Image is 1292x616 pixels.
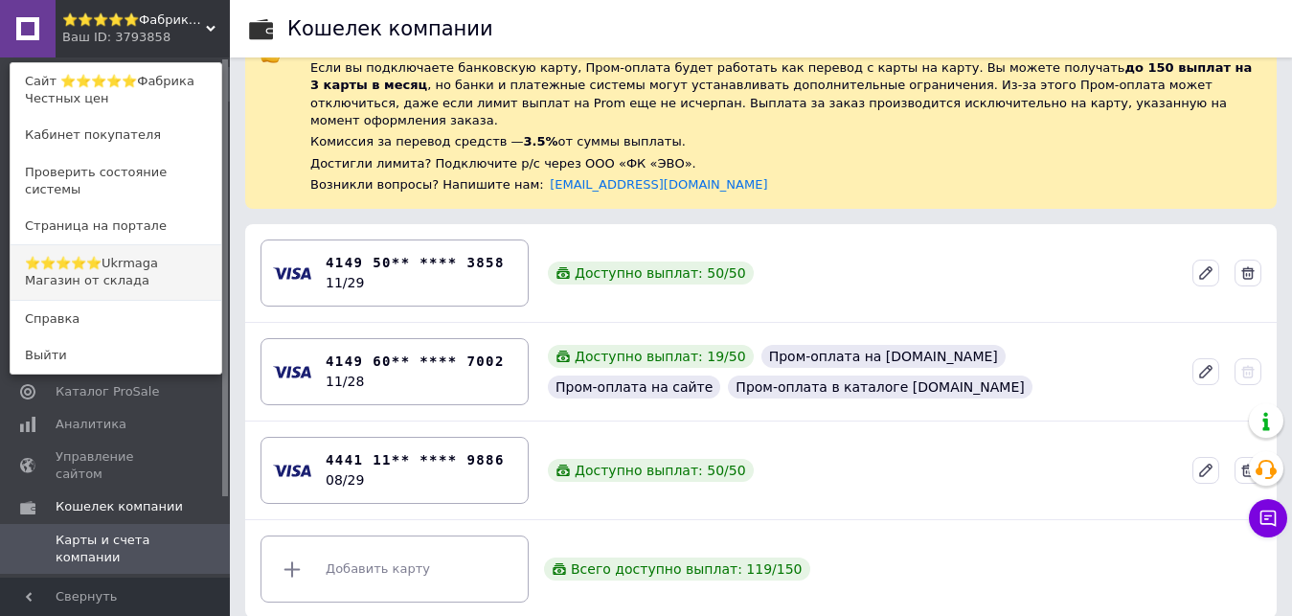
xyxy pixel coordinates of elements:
span: 3.5% [524,134,558,148]
button: Чат с покупателем [1249,499,1287,537]
div: Комиссия за перевод средств — от суммы выплаты. [310,133,1261,151]
div: Пром-оплата на сайте [548,376,720,399]
span: Карты и счета компании [56,532,177,566]
a: ⭐️⭐️⭐️⭐️⭐️Ukrmaga Магазин от склада [11,245,221,299]
a: Проверить состояние системы [11,154,221,208]
time: 08/29 [326,472,364,488]
time: 11/28 [326,374,364,389]
span: Кошелек компании [56,498,183,515]
div: Доступно выплат: 19 / 50 [548,345,754,368]
a: Выйти [11,337,221,374]
a: Страница на портале [11,208,221,244]
div: Добавить карту [273,540,516,598]
div: Возникли вопросы? Напишите нам: [310,176,1261,194]
time: 11/29 [326,275,364,290]
div: Если вы подключаете банковскую карту, Пром-оплата будет работать как перевод с карты на карту. Вы... [310,59,1261,130]
a: Сайт ⭐️⭐️⭐️⭐️⭐️Фабрика Честных цен [11,63,221,117]
span: ⭐️⭐️⭐️⭐️⭐️Фабрика Честных цен [62,11,206,29]
div: Доступно выплат: 50 / 50 [548,262,754,285]
span: Аналитика [56,416,126,433]
div: Кошелек компании [287,19,493,39]
a: [EMAIL_ADDRESS][DOMAIN_NAME] [550,177,767,192]
div: Достигли лимита? Подключите р/с через ООО «ФК «ЭВО». [310,155,1261,172]
div: Пром-оплата в каталоге [DOMAIN_NAME] [728,376,1031,399]
div: Доступно выплат: 50 / 50 [548,459,754,482]
a: Справка [11,301,221,337]
span: Управление сайтом [56,448,177,483]
a: Кабинет покупателя [11,117,221,153]
div: Пром-оплата на [DOMAIN_NAME] [761,345,1006,368]
div: Ваш ID: 3793858 [62,29,143,46]
span: Каталог ProSale [56,383,159,400]
div: Всего доступно выплат: 119 / 150 [544,558,810,581]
